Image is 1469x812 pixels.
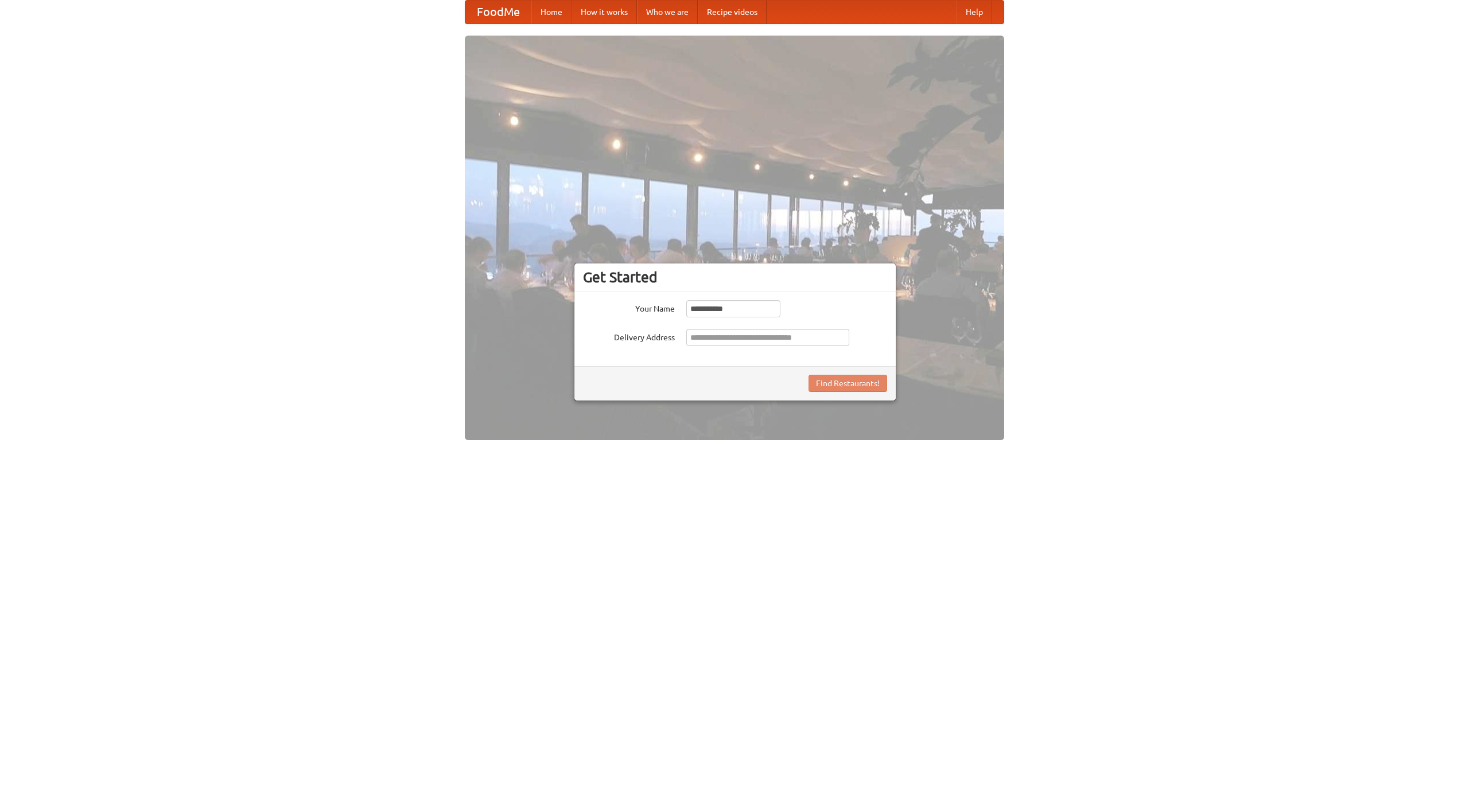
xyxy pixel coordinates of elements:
label: Delivery Address [583,329,675,343]
h3: Get Started [583,269,887,286]
a: How it works [572,1,637,24]
button: Find Restaurants! [809,375,887,392]
label: Your Name [583,300,675,314]
a: Help [957,1,992,24]
a: Recipe videos [698,1,767,24]
a: FoodMe [465,1,531,24]
a: Home [531,1,572,24]
a: Who we are [637,1,698,24]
